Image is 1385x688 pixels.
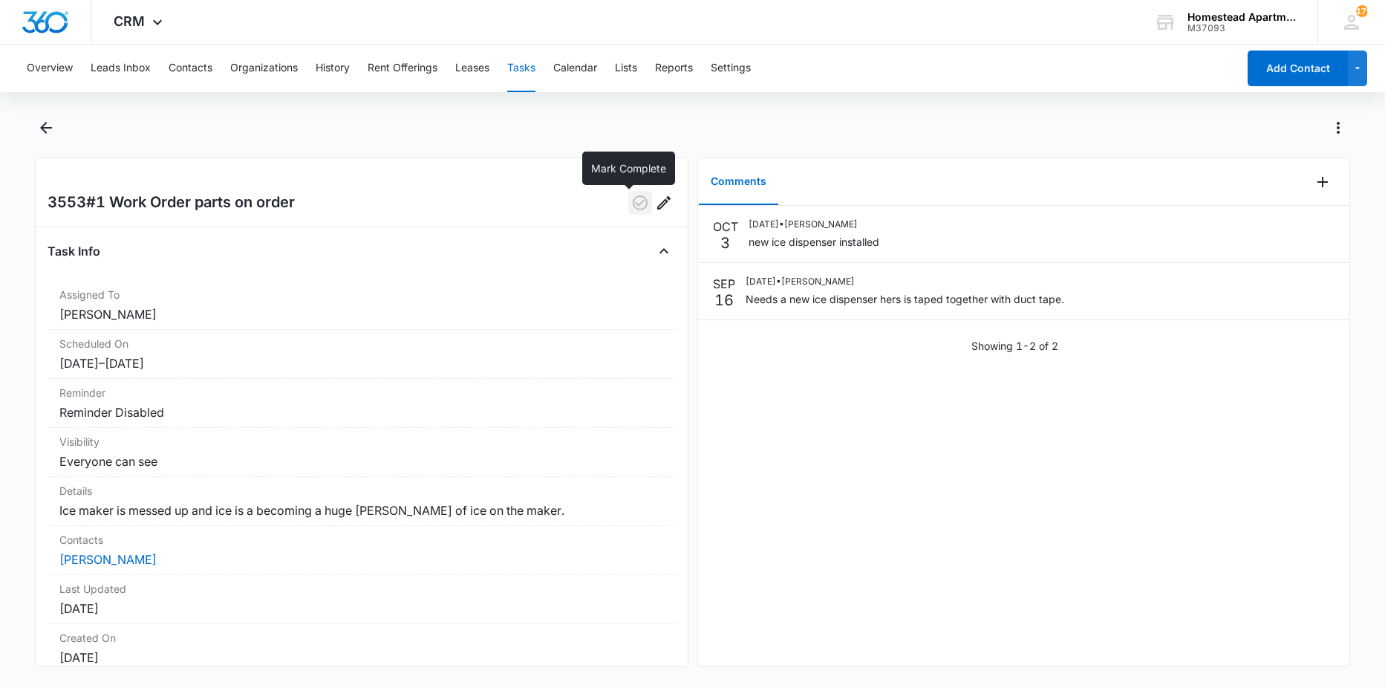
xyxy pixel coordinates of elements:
[59,403,664,421] dd: Reminder Disabled
[455,45,489,92] button: Leases
[59,452,664,470] dd: Everyone can see
[971,338,1058,354] p: Showing 1-2 of 2
[59,434,664,450] dt: Visibility
[713,218,738,236] p: OCT
[48,575,676,624] div: Last Updated[DATE]
[35,116,58,140] button: Back
[48,379,676,428] div: ReminderReminder Disabled
[114,13,145,29] span: CRM
[316,45,350,92] button: History
[48,428,676,477] div: VisibilityEveryone can see
[711,45,751,92] button: Settings
[169,45,212,92] button: Contacts
[59,305,664,323] dd: [PERSON_NAME]
[1326,116,1350,140] button: Actions
[655,45,693,92] button: Reports
[91,45,151,92] button: Leads Inbox
[59,483,664,499] dt: Details
[652,239,676,263] button: Close
[749,234,879,250] p: new ice dispenser installed
[59,287,664,302] dt: Assigned To
[48,526,676,575] div: Contacts[PERSON_NAME]
[48,281,676,330] div: Assigned To[PERSON_NAME]
[59,649,664,666] dd: [DATE]
[59,336,664,351] dt: Scheduled On
[368,45,437,92] button: Rent Offerings
[1356,5,1368,17] div: notifications count
[48,624,676,673] div: Created On[DATE]
[27,45,73,92] button: Overview
[48,477,676,526] div: DetailsIce maker is messed up and ice is a becoming a huge [PERSON_NAME] of ice on the maker.
[48,191,295,215] h2: 3553#1 Work Order parts on order
[1248,51,1348,86] button: Add Contact
[59,354,664,372] dd: [DATE] – [DATE]
[714,293,734,308] p: 16
[699,159,778,205] button: Comments
[59,581,664,597] dt: Last Updated
[48,330,676,379] div: Scheduled On[DATE]–[DATE]
[582,152,675,185] div: Mark Complete
[746,275,1064,288] p: [DATE] • [PERSON_NAME]
[507,45,535,92] button: Tasks
[59,532,664,548] dt: Contacts
[720,236,730,250] p: 3
[1356,5,1368,17] span: 179
[1311,170,1335,194] button: Add Comment
[746,291,1064,307] p: Needs a new ice dispenser hers is taped together with duct tape.
[713,275,735,293] p: SEP
[59,630,664,646] dt: Created On
[59,502,664,519] dd: Ice maker is messed up and ice is a becoming a huge [PERSON_NAME] of ice on the maker.
[48,242,100,260] h4: Task Info
[553,45,597,92] button: Calendar
[59,385,664,400] dt: Reminder
[59,552,157,567] a: [PERSON_NAME]
[230,45,298,92] button: Organizations
[652,191,676,215] button: Edit
[615,45,637,92] button: Lists
[749,218,879,231] p: [DATE] • [PERSON_NAME]
[1187,23,1296,33] div: account id
[1187,11,1296,23] div: account name
[59,600,664,617] dd: [DATE]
